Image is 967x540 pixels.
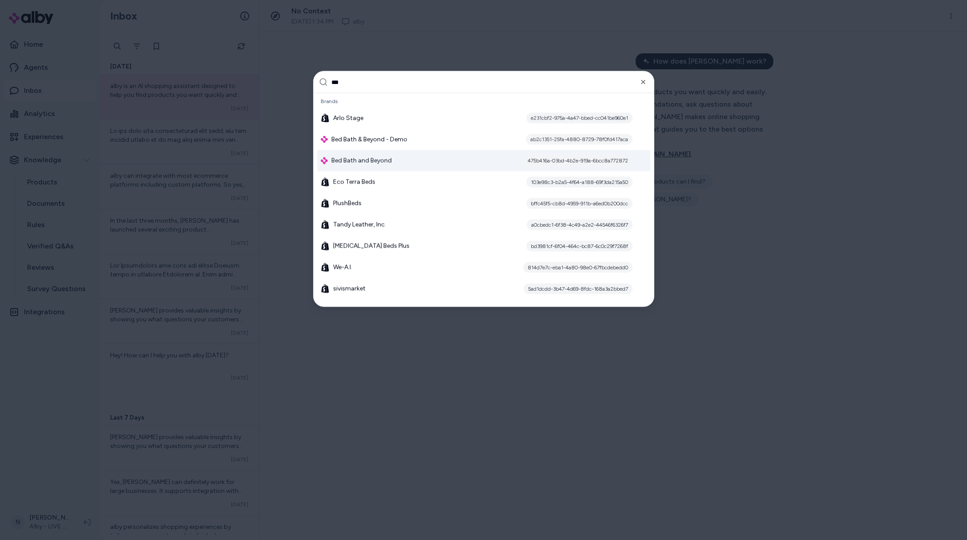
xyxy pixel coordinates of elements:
div: 5ad1dcdd-3b47-4d69-8fdc-168a3a2bbed7 [524,284,633,294]
div: ab2c1351-25fa-4880-8729-78f0fd417aca [526,134,633,145]
div: 103e98c3-b2a5-4f64-a188-69f3da215a50 [526,177,633,188]
span: Bed Bath & Beyond - Demo [331,135,407,144]
span: We-A.I. [333,263,352,272]
img: alby Logo [321,136,328,143]
span: Eco Terra Beds [333,178,375,187]
span: sivismarket [333,284,366,293]
span: Tandy Leather, Inc. [333,220,386,229]
div: bd3981cf-6f04-464c-bc87-6c0c29f7268f [526,241,633,252]
span: PlushBeds [333,199,362,208]
div: e231cbf2-975a-4a47-bbed-cc041be960e1 [526,113,633,124]
div: a0cbedc1-6f38-4c49-a2e2-44546f6326f7 [527,220,633,230]
span: Arlo Stage [333,114,363,123]
span: Bed Bath and Beyond [331,156,392,165]
div: bffc45f5-cb8d-4959-911b-a6ed0b200dcc [526,198,633,209]
div: 475b416a-03bd-4b2e-919a-6bcc8a772872 [523,156,633,166]
span: [MEDICAL_DATA] Beds Plus [333,242,410,251]
div: 814d7e7c-eba1-4a80-98e0-67fbcdebedd0 [523,262,633,273]
div: Suggestions [314,93,654,307]
img: alby Logo [321,157,328,164]
div: Brands [317,95,650,108]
